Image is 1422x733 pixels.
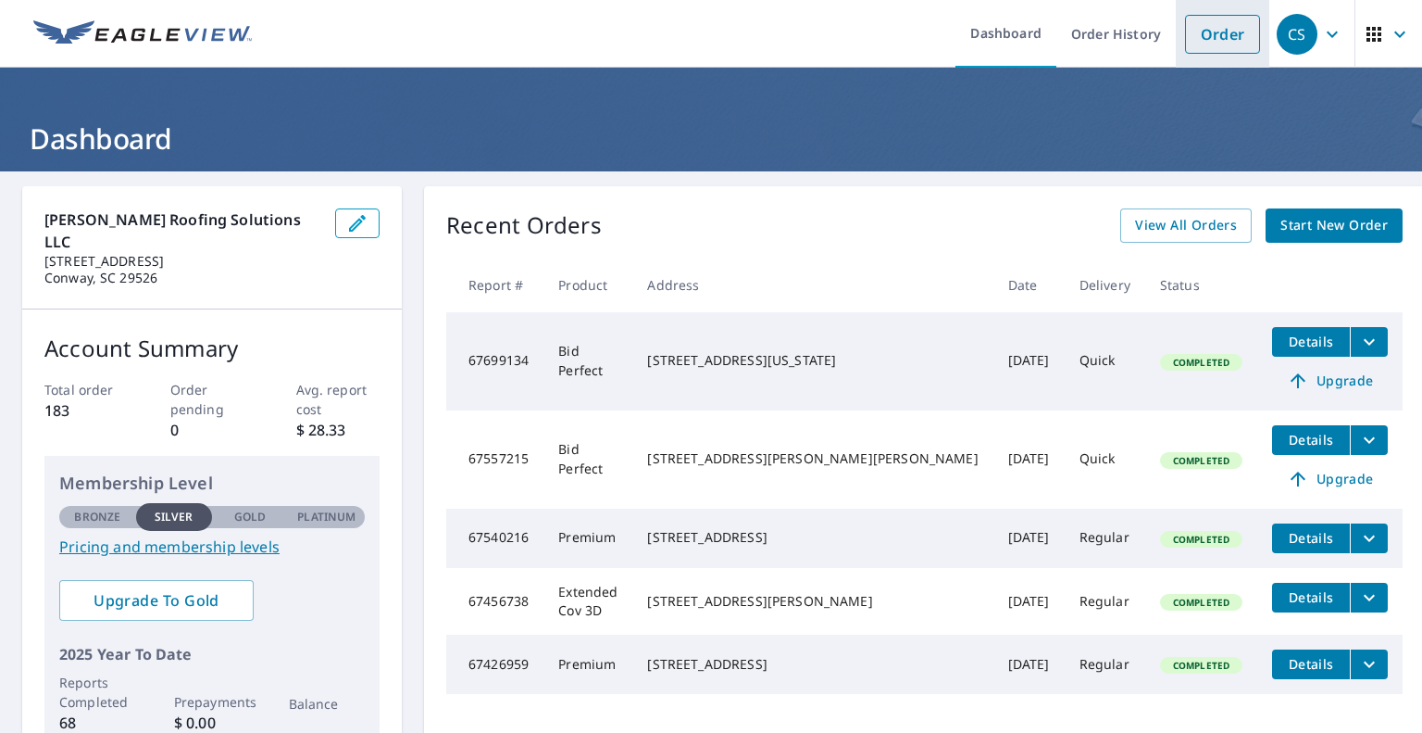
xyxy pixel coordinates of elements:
p: Bronze [74,509,120,525]
th: Address [632,258,992,312]
span: Completed [1162,659,1241,672]
td: Bid Perfect [543,312,632,411]
span: Start New Order [1280,214,1388,237]
p: Conway, SC 29526 [44,270,320,286]
p: [STREET_ADDRESS] [44,253,320,270]
p: Membership Level [59,471,365,496]
th: Delivery [1065,258,1145,312]
button: filesDropdownBtn-67699134 [1350,327,1388,357]
p: 183 [44,399,129,422]
span: Details [1283,431,1339,449]
span: Completed [1162,596,1241,609]
a: Upgrade [1272,464,1388,494]
div: [STREET_ADDRESS] [647,655,978,674]
th: Product [543,258,632,312]
td: [DATE] [993,312,1065,411]
td: [DATE] [993,635,1065,694]
p: [PERSON_NAME] Roofing Solutions LLC [44,209,320,253]
td: 67557215 [446,411,543,509]
div: [STREET_ADDRESS][PERSON_NAME][PERSON_NAME] [647,449,978,468]
a: Pricing and membership levels [59,536,365,558]
td: Premium [543,635,632,694]
td: Regular [1065,568,1145,635]
th: Report # [446,258,543,312]
button: filesDropdownBtn-67540216 [1350,524,1388,553]
h1: Dashboard [22,120,1400,158]
span: Upgrade [1283,468,1377,490]
p: Account Summary [44,332,380,365]
span: Details [1283,588,1339,606]
span: Details [1283,529,1339,547]
img: EV Logo [33,20,252,48]
td: [DATE] [993,509,1065,568]
button: filesDropdownBtn-67557215 [1350,425,1388,455]
p: Reports Completed [59,673,136,712]
td: Regular [1065,635,1145,694]
p: Gold [234,509,266,525]
td: 67456738 [446,568,543,635]
button: detailsBtn-67456738 [1272,583,1350,613]
th: Status [1145,258,1257,312]
button: filesDropdownBtn-67426959 [1350,650,1388,679]
button: detailsBtn-67557215 [1272,425,1350,455]
a: Upgrade To Gold [59,580,254,621]
div: [STREET_ADDRESS] [647,528,978,547]
div: CS [1277,14,1317,55]
div: [STREET_ADDRESS][PERSON_NAME] [647,592,978,611]
span: Completed [1162,533,1241,546]
span: Details [1283,333,1339,350]
span: Completed [1162,356,1241,369]
p: Recent Orders [446,209,602,243]
p: $ 28.33 [296,419,380,441]
th: Date [993,258,1065,312]
td: Premium [543,509,632,568]
td: [DATE] [993,411,1065,509]
button: filesDropdownBtn-67456738 [1350,583,1388,613]
td: Quick [1065,411,1145,509]
span: View All Orders [1135,214,1237,237]
a: Order [1185,15,1260,54]
p: Balance [289,694,366,714]
a: Upgrade [1272,366,1388,396]
div: [STREET_ADDRESS][US_STATE] [647,351,978,370]
p: 0 [170,419,255,441]
button: detailsBtn-67426959 [1272,650,1350,679]
p: 2025 Year To Date [59,643,365,665]
td: Quick [1065,312,1145,411]
p: Platinum [297,509,355,525]
button: detailsBtn-67699134 [1272,327,1350,357]
td: 67540216 [446,509,543,568]
a: Start New Order [1266,209,1403,243]
p: Silver [155,509,193,525]
button: detailsBtn-67540216 [1272,524,1350,553]
p: Avg. report cost [296,380,380,419]
td: Bid Perfect [543,411,632,509]
td: 67426959 [446,635,543,694]
p: Prepayments [174,692,251,712]
td: 67699134 [446,312,543,411]
span: Completed [1162,454,1241,467]
td: Extended Cov 3D [543,568,632,635]
span: Upgrade To Gold [74,590,239,611]
td: [DATE] [993,568,1065,635]
p: Total order [44,380,129,399]
span: Upgrade [1283,370,1377,392]
td: Regular [1065,509,1145,568]
a: View All Orders [1120,209,1252,243]
p: Order pending [170,380,255,419]
span: Details [1283,655,1339,673]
